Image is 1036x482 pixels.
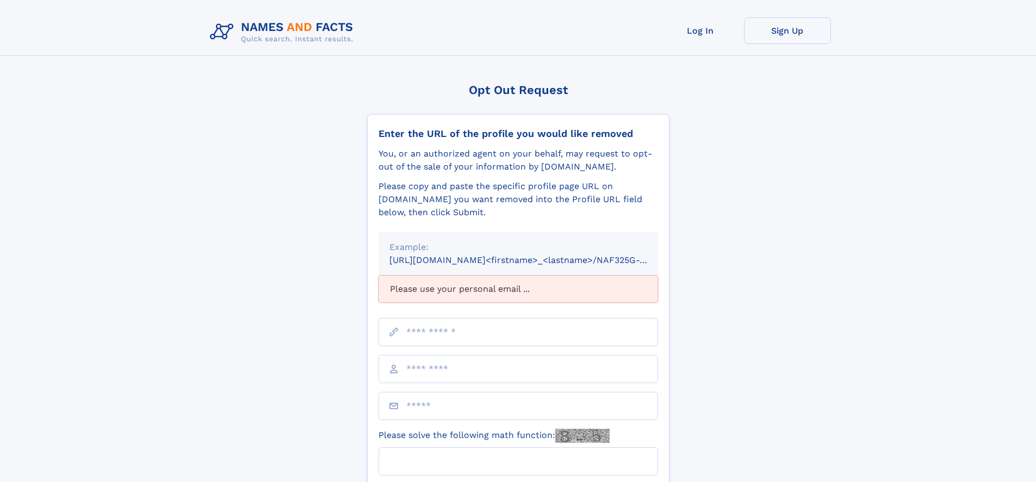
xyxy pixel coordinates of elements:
a: Sign Up [744,17,831,44]
a: Log In [657,17,744,44]
div: Opt Out Request [367,83,669,97]
img: Logo Names and Facts [206,17,362,47]
div: Please copy and paste the specific profile page URL on [DOMAIN_NAME] you want removed into the Pr... [379,180,658,219]
div: Example: [389,241,647,254]
small: [URL][DOMAIN_NAME]<firstname>_<lastname>/NAF325G-xxxxxxxx [389,255,679,265]
div: Enter the URL of the profile you would like removed [379,128,658,140]
div: You, or an authorized agent on your behalf, may request to opt-out of the sale of your informatio... [379,147,658,173]
div: Please use your personal email ... [379,276,658,303]
label: Please solve the following math function: [379,429,610,443]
